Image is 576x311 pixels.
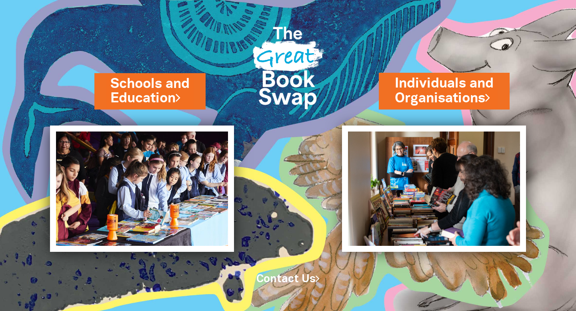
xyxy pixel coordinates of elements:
[110,74,190,108] a: Schools andEducation
[395,74,494,108] a: Individuals andOrganisations
[256,274,320,284] a: Contact Us
[342,126,526,252] img: Individuals and Organisations
[50,126,234,252] img: Schools and Education
[246,10,330,121] img: Great Bookswap logo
